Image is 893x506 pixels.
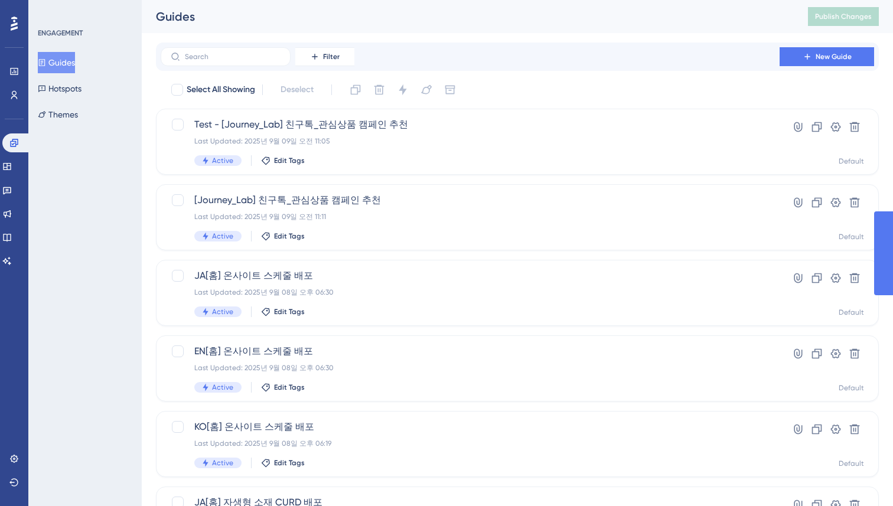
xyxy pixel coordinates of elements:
[274,458,305,468] span: Edit Tags
[274,231,305,241] span: Edit Tags
[780,47,874,66] button: New Guide
[839,459,864,468] div: Default
[185,53,281,61] input: Search
[212,307,233,316] span: Active
[261,156,305,165] button: Edit Tags
[212,383,233,392] span: Active
[839,308,864,317] div: Default
[808,7,879,26] button: Publish Changes
[194,288,746,297] div: Last Updated: 2025년 9월 08일 오후 06:30
[212,231,233,241] span: Active
[194,439,746,448] div: Last Updated: 2025년 9월 08일 오후 06:19
[38,28,83,38] div: ENGAGEMENT
[261,383,305,392] button: Edit Tags
[815,12,872,21] span: Publish Changes
[295,47,354,66] button: Filter
[194,117,746,132] span: Test - [Journey_Lab] 친구톡_관심상품 캠페인 추천
[187,83,255,97] span: Select All Showing
[38,78,82,99] button: Hotspots
[194,212,746,221] div: Last Updated: 2025년 9월 09일 오전 11:11
[270,79,324,100] button: Deselect
[194,363,746,373] div: Last Updated: 2025년 9월 08일 오후 06:30
[274,383,305,392] span: Edit Tags
[839,156,864,166] div: Default
[38,52,75,73] button: Guides
[839,232,864,241] div: Default
[839,383,864,393] div: Default
[194,269,746,283] span: JA[홈] 온사이트 스케줄 배포
[261,231,305,241] button: Edit Tags
[194,193,746,207] span: [Journey_Lab] 친구톡_관심상품 캠페인 추천
[323,52,340,61] span: Filter
[38,104,78,125] button: Themes
[274,307,305,316] span: Edit Tags
[816,52,852,61] span: New Guide
[843,459,879,495] iframe: UserGuiding AI Assistant Launcher
[212,458,233,468] span: Active
[274,156,305,165] span: Edit Tags
[281,83,314,97] span: Deselect
[261,458,305,468] button: Edit Tags
[261,307,305,316] button: Edit Tags
[156,8,778,25] div: Guides
[212,156,233,165] span: Active
[194,420,746,434] span: KO[홈] 온사이트 스케줄 배포
[194,136,746,146] div: Last Updated: 2025년 9월 09일 오전 11:05
[194,344,746,358] span: EN[홈] 온사이트 스케줄 배포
